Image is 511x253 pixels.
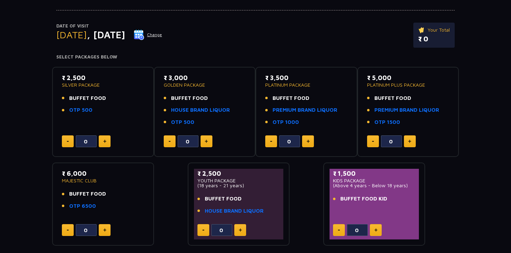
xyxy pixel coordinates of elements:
[273,118,299,126] a: OTP 1000
[418,26,450,34] p: Your Total
[171,118,194,126] a: OTP 500
[265,73,348,82] p: ₹ 3,500
[333,178,415,183] p: KIDS PACKAGE
[270,141,272,142] img: minus
[418,34,450,44] p: ₹ 0
[171,94,208,102] span: BUFFET FOOD
[340,195,387,203] span: BUFFET FOOD KID
[69,202,96,210] a: OTP 6500
[333,169,415,178] p: ₹ 1,500
[367,73,449,82] p: ₹ 5,000
[338,230,340,231] img: minus
[197,183,280,188] p: (18 years - 21 years)
[273,94,309,102] span: BUFFET FOOD
[69,190,106,198] span: BUFFET FOOD
[307,140,310,143] img: plus
[67,230,69,231] img: minus
[103,228,106,232] img: plus
[372,141,374,142] img: minus
[202,230,204,231] img: minus
[374,94,411,102] span: BUFFET FOOD
[62,82,144,87] p: SILVER PACKAGE
[87,29,125,40] span: , [DATE]
[205,207,263,215] a: HOUSE BRAND LIQUOR
[367,82,449,87] p: PLATINUM PLUS PACKAGE
[205,195,242,203] span: BUFFET FOOD
[408,140,411,143] img: plus
[67,141,69,142] img: minus
[205,140,208,143] img: plus
[374,106,439,114] a: PREMIUM BRAND LIQUOR
[164,73,246,82] p: ₹ 3,000
[164,82,246,87] p: GOLDEN PACKAGE
[273,106,337,114] a: PREMIUM BRAND LIQUOR
[333,183,415,188] p: (Above 4 years - Below 18 years)
[62,178,144,183] p: MAJESTIC CLUB
[62,73,144,82] p: ₹ 2,500
[56,54,455,60] h4: Select Packages Below
[265,82,348,87] p: PLATINUM PACKAGE
[103,140,106,143] img: plus
[69,94,106,102] span: BUFFET FOOD
[62,169,144,178] p: ₹ 6,000
[69,106,92,114] a: OTP 500
[133,29,162,40] button: Change
[374,228,378,232] img: plus
[56,29,87,40] span: [DATE]
[171,106,230,114] a: HOUSE BRAND LIQUOR
[374,118,400,126] a: OTP 1500
[56,23,162,30] p: Date of Visit
[197,178,280,183] p: YOUTH PACKAGE
[418,26,425,34] img: ticket
[197,169,280,178] p: ₹ 2,500
[239,228,242,232] img: plus
[169,141,171,142] img: minus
